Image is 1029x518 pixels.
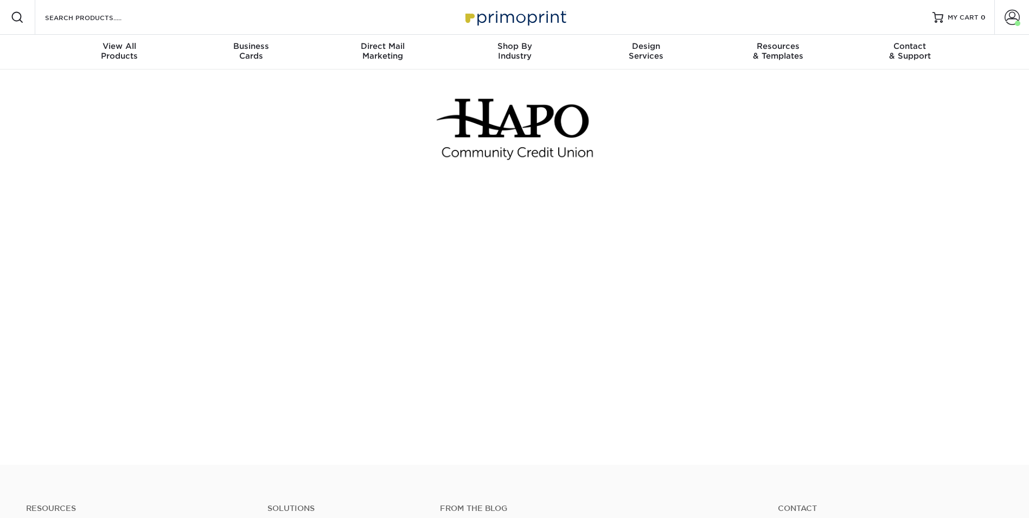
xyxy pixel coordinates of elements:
span: Shop By [449,41,580,51]
input: SEARCH PRODUCTS..... [44,11,150,24]
span: Design [580,41,712,51]
span: Contact [844,41,976,51]
span: Business [185,41,317,51]
a: BusinessCards [185,35,317,70]
a: Resources& Templates [712,35,844,70]
a: DesignServices [580,35,712,70]
div: Products [54,41,186,61]
div: Services [580,41,712,61]
span: 0 [981,14,986,21]
div: Marketing [317,41,449,61]
h4: From the Blog [440,504,749,513]
div: & Templates [712,41,844,61]
div: Cards [185,41,317,61]
img: Primoprint [461,5,569,29]
span: Resources [712,41,844,51]
div: Industry [449,41,580,61]
div: & Support [844,41,976,61]
a: Contact& Support [844,35,976,70]
a: Shop ByIndustry [449,35,580,70]
span: MY CART [948,13,979,22]
h4: Resources [26,504,251,513]
a: View AllProducts [54,35,186,70]
span: View All [54,41,186,51]
a: Direct MailMarketing [317,35,449,70]
h4: Solutions [267,504,424,513]
img: Hapo Community Credit Union [433,96,596,163]
span: Direct Mail [317,41,449,51]
a: Contact [778,504,1003,513]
